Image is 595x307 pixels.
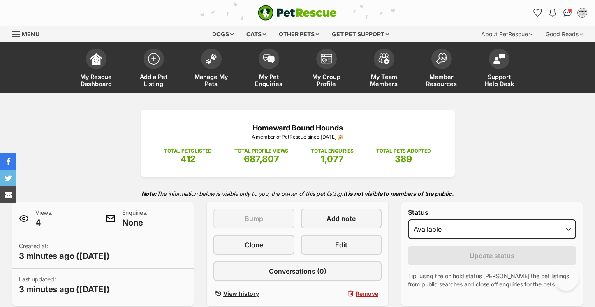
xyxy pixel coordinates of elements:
[531,6,589,19] ul: Account quick links
[122,217,147,228] span: None
[378,53,390,64] img: team-members-icon-5396bd8760b3fe7c0b43da4ab00e1e3bb1a5d9ba89233759b79545d2d3fc5d0d.svg
[19,250,110,262] span: 3 minutes ago ([DATE])
[181,153,196,164] span: 412
[408,272,576,288] p: Tip: using the on hold status [PERSON_NAME] the pet listings from public searches and close off e...
[35,209,53,228] p: Views:
[19,275,110,295] p: Last updated:
[125,44,183,93] a: Add a Pet Listing
[578,9,586,17] img: Jasmin profile pic
[301,209,382,228] a: Add note
[563,9,572,17] img: chat-41dd97257d64d25036548639549fe6c8038ab92f7586957e7f3b1b290dea8141.svg
[90,53,102,65] img: dashboard-icon-eb2f2d2d3e046f16d808141f083e7271f6b2e854fb5c12c21221c1fb7104beca.svg
[470,44,528,93] a: Support Help Desk
[326,26,395,42] div: Get pet support
[141,190,157,197] strong: Note:
[308,73,345,87] span: My Group Profile
[301,288,382,300] button: Remove
[245,214,263,223] span: Bump
[321,153,344,164] span: 1,077
[376,147,431,155] p: TOTAL PETS ADOPTED
[213,288,294,300] a: View history
[244,153,279,164] span: 687,807
[493,54,505,64] img: help-desk-icon-fdf02630f3aa405de69fd3d07c3f3aa587a6932b1a1747fa1d2bba05be0121f9.svg
[12,26,45,41] a: Menu
[561,6,574,19] a: Conversations
[234,147,288,155] p: TOTAL PROFILE VIEWS
[356,289,378,298] span: Remove
[19,242,110,262] p: Created at:
[67,44,125,93] a: My Rescue Dashboard
[153,133,442,141] p: A member of PetRescue since [DATE] 🎉
[35,217,53,228] span: 4
[122,209,147,228] p: Enquiries:
[413,44,470,93] a: Member Resources
[245,240,263,250] span: Clone
[326,214,356,223] span: Add note
[250,73,287,87] span: My Pet Enquiries
[19,284,110,295] span: 3 minutes ago ([DATE])
[481,73,518,87] span: Support Help Desk
[78,73,115,87] span: My Rescue Dashboard
[554,266,579,291] iframe: Help Scout Beacon - Open
[241,26,272,42] div: Cats
[258,5,337,21] img: logo-e224e6f780fb5917bec1dbf3a21bbac754714ae5b6737aabdf751b685950b380.svg
[335,240,347,250] span: Edit
[12,185,583,202] p: The information below is visible only to you, the owner of this pet listing.
[269,266,326,276] span: Conversations (0)
[263,54,275,63] img: pet-enquiries-icon-7e3ad2cf08bfb03b45e93fb7055b45f3efa6380592205ae92323e6603595dc1f.svg
[206,53,217,64] img: manage-my-pets-icon-02211641906a0b7f246fdf0571729dbe1e7629f14944591b6c1af311fb30b64b.svg
[408,246,576,265] button: Update status
[576,6,589,19] button: My account
[223,289,259,298] span: View history
[240,44,298,93] a: My Pet Enquiries
[148,53,160,65] img: add-pet-listing-icon-0afa8454b4691262ce3f59096e99ab1cd57d4a30225e0717b998d2c9b9846f56.svg
[164,147,212,155] p: TOTAL PETS LISTED
[540,26,589,42] div: Good Reads
[301,235,382,255] a: Edit
[408,209,576,216] label: Status
[531,6,544,19] a: Favourites
[258,5,337,21] a: PetRescue
[311,147,353,155] p: TOTAL ENQUIRIES
[395,153,412,164] span: 389
[213,235,294,255] a: Clone
[298,44,355,93] a: My Group Profile
[206,26,239,42] div: Dogs
[183,44,240,93] a: Manage My Pets
[423,73,460,87] span: Member Resources
[273,26,325,42] div: Other pets
[213,209,294,228] button: Bump
[549,9,556,17] img: notifications-46538b983faf8c2785f20acdc204bb7945ddae34d4c08c2a6579f10ce5e182be.svg
[22,30,39,37] span: Menu
[213,261,382,281] a: Conversations (0)
[546,6,559,19] button: Notifications
[343,190,454,197] strong: It is not visible to members of the public.
[475,26,538,42] div: About PetRescue
[366,73,403,87] span: My Team Members
[321,54,332,64] img: group-profile-icon-3fa3cf56718a62981997c0bc7e787c4b2cf8bcc04b72c1350f741eb67cf2f40e.svg
[153,122,442,133] p: Homeward Bound Hounds
[193,73,230,87] span: Manage My Pets
[135,73,172,87] span: Add a Pet Listing
[355,44,413,93] a: My Team Members
[436,53,447,64] img: member-resources-icon-8e73f808a243e03378d46382f2149f9095a855e16c252ad45f914b54edf8863c.svg
[470,251,514,260] span: Update status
